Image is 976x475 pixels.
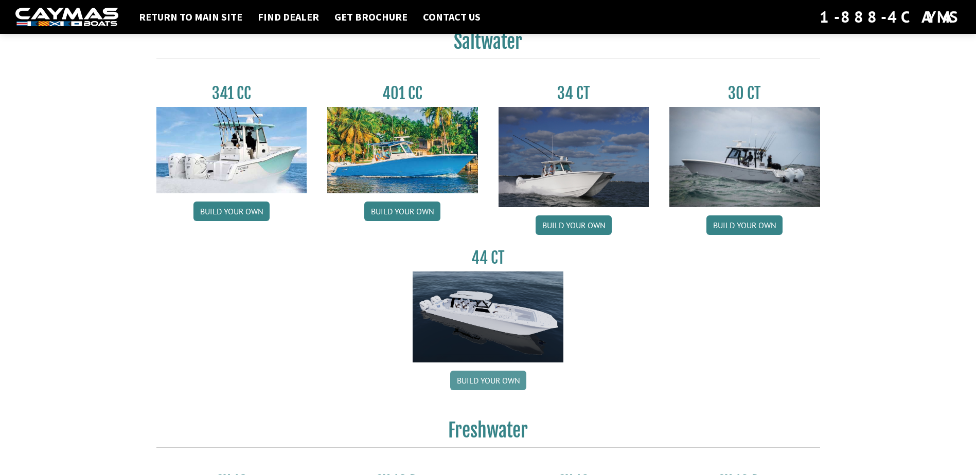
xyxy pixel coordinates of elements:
h3: 44 CT [413,248,563,267]
a: Build your own [536,215,612,235]
h3: 34 CT [499,84,649,103]
h2: Freshwater [156,419,820,448]
a: Build your own [193,202,270,221]
img: white-logo-c9c8dbefe5ff5ceceb0f0178aa75bf4bb51f6bca0971e226c86eb53dfe498488.png [15,8,118,27]
img: 30_CT_photo_shoot_for_caymas_connect.jpg [669,107,820,207]
a: Return to main site [134,10,247,24]
h3: 401 CC [327,84,478,103]
img: Caymas_34_CT_pic_1.jpg [499,107,649,207]
h3: 341 CC [156,84,307,103]
a: Build your own [450,371,526,390]
img: 401CC_thumb.pg.jpg [327,107,478,193]
h2: Saltwater [156,30,820,59]
a: Build your own [364,202,440,221]
a: Contact Us [418,10,486,24]
a: Find Dealer [253,10,324,24]
h3: 30 CT [669,84,820,103]
a: Get Brochure [329,10,413,24]
a: Build your own [706,215,783,235]
img: 44ct_background.png [413,271,563,363]
img: 341CC-thumbjpg.jpg [156,107,307,193]
div: 1-888-4CAYMAS [820,6,961,28]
